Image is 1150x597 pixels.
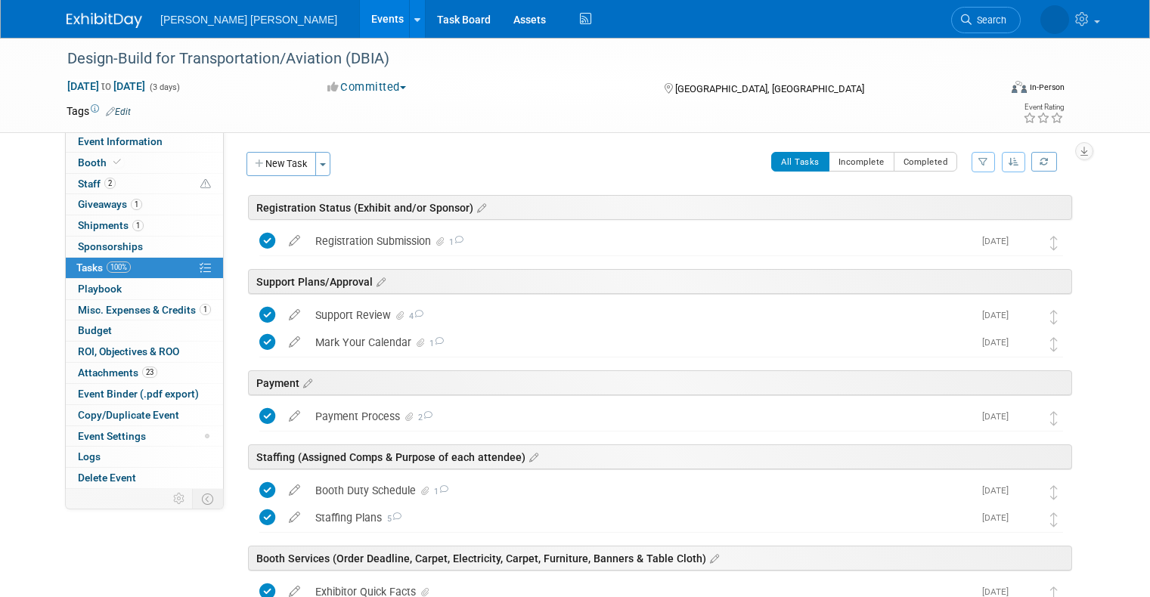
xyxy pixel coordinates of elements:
a: Event Binder (.pdf export) [66,384,223,404]
span: Misc. Expenses & Credits [78,304,211,316]
span: 1 [427,339,444,348]
div: Event Format [917,79,1065,101]
i: Move task [1050,485,1058,500]
span: 1 [132,220,144,231]
img: Kelly Graber [1016,233,1036,252]
img: Kelly Graber [1016,509,1036,529]
a: Search [951,7,1021,33]
span: 4 [407,311,423,321]
a: Booth [66,153,223,173]
img: Kelly Graber [1040,5,1069,34]
i: Move task [1050,310,1058,324]
a: Edit sections [525,449,538,464]
a: Edit sections [373,274,386,289]
a: Copy/Duplicate Event [66,405,223,425]
div: In-Person [1029,82,1065,93]
span: 1 [447,237,463,247]
span: [DATE] [982,411,1016,422]
span: [DATE] [982,485,1016,496]
img: Kelly Graber [1016,408,1036,428]
a: Sponsorships [66,237,223,257]
span: [DATE] [982,236,1016,246]
div: Event Rating [1023,104,1064,111]
div: Payment [248,370,1072,395]
span: [DATE] [982,310,1016,320]
a: Event Settings [66,426,223,447]
span: [DATE] [982,586,1016,597]
span: Copy/Duplicate Event [78,409,179,421]
button: Committed [322,79,412,95]
span: Sponsorships [78,240,143,252]
span: ROI, Objectives & ROO [78,345,179,357]
div: Booth Duty Schedule [308,478,973,503]
span: Shipments [78,219,144,231]
a: Playbook [66,279,223,299]
span: Staff [78,178,116,190]
span: Search [972,14,1006,26]
a: Logs [66,447,223,467]
button: Completed [894,152,958,172]
span: Booth [78,156,124,169]
a: Tasks100% [66,258,223,278]
span: 100% [107,261,131,273]
img: ExhibitDay [67,13,142,28]
td: Personalize Event Tab Strip [166,489,193,509]
span: Tasks [76,261,131,274]
span: 2 [104,178,116,189]
i: Move task [1050,411,1058,425]
a: Delete Event [66,468,223,488]
img: Format-Inperson.png [1012,81,1027,93]
span: Delete Event [78,472,136,484]
a: Misc. Expenses & Credits1 [66,300,223,320]
a: Budget [66,320,223,341]
span: Event Information [78,135,163,147]
span: Event Settings [78,430,146,442]
span: Budget [78,324,112,336]
span: 1 [200,304,211,315]
div: Registration Submission [308,228,973,254]
a: Edit sections [299,375,312,390]
i: Booth reservation complete [113,158,121,166]
div: Payment Process [308,404,973,429]
span: Attachments [78,367,157,379]
span: Potential Scheduling Conflict -- at least one attendee is tagged in another overlapping event. [200,178,211,191]
span: Modified Layout [205,434,209,438]
img: Kelly Graber [1016,307,1036,326]
span: Event Binder (.pdf export) [78,388,199,400]
button: Incomplete [829,152,894,172]
img: Kelly Graber [1016,482,1036,502]
a: Giveaways1 [66,194,223,215]
span: to [99,80,113,92]
span: 2 [416,413,432,422]
a: ROI, Objectives & ROO [66,342,223,362]
a: Event Information [66,131,223,152]
a: edit [281,234,308,248]
div: Mark Your Calendar [308,329,973,355]
span: 5 [382,514,401,524]
button: All Tasks [771,152,829,172]
span: 23 [142,367,157,378]
div: Registration Status (Exhibit and/or Sponsor) [248,195,1072,220]
a: Attachments23 [66,363,223,383]
a: edit [281,336,308,349]
i: Move task [1050,236,1058,250]
a: edit [281,410,308,423]
div: Support Review [308,302,973,328]
span: 1 [432,487,448,496]
span: Playbook [78,283,122,295]
div: Booth Services (Order Deadline, Carpet, Electricity, Carpet, Furniture, Banners & Table Cloth) [248,546,1072,571]
button: New Task [246,152,316,176]
a: Edit [106,107,131,117]
div: Design-Build for Transportation/Aviation (DBIA) [62,45,980,73]
span: Giveaways [78,198,142,210]
span: 1 [131,199,142,210]
a: edit [281,484,308,497]
div: Support Plans/Approval [248,269,1072,294]
td: Tags [67,104,131,119]
i: Move task [1050,337,1058,351]
a: Refresh [1031,152,1057,172]
div: Staffing Plans [308,505,973,530]
span: [PERSON_NAME] [PERSON_NAME] [160,14,337,26]
div: Staffing (Assigned Comps & Purpose of each attendee) [248,444,1072,469]
a: Edit sections [706,550,719,565]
